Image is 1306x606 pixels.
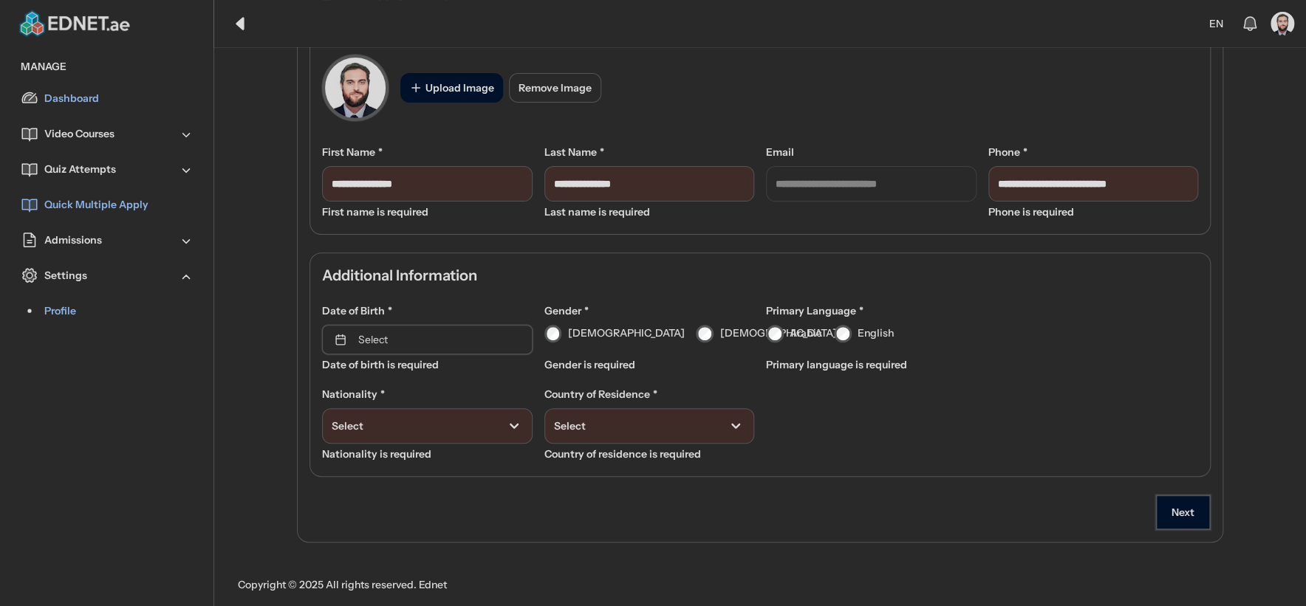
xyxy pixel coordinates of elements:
[567,326,684,341] label: [DEMOGRAPHIC_DATA]
[322,387,533,402] label: Nationality
[44,268,87,283] span: Settings
[400,73,503,103] button: Upload Image
[1271,12,1294,35] img: ACg8ocLDtvq6U7EGKhDjGOxSsQOSOKlU2H6vMhcfTf-eL1kVv7HgwNA=s96-c
[322,145,383,160] span: First Name
[325,58,386,118] img: ACg8ocLDtvq6U7EGKhDjGOxSsQOSOKlU2H6vMhcfTf-eL1kVv7HgwNA=s96-c
[1155,495,1211,530] button: Next
[544,357,635,373] div: Gender is required
[44,233,102,248] span: Admissions
[988,204,1074,220] div: Phone is required
[21,187,193,222] a: Quick Multiple Apply
[358,332,388,347] span: Select
[322,357,439,373] div: Date of birth is required
[766,303,977,319] label: Primary Language
[21,80,193,116] a: Dashboard
[44,126,114,142] span: Video Courses
[544,145,604,160] span: Last Name
[44,303,76,319] span: Profile
[322,325,533,354] button: Select
[544,204,650,220] div: Last name is required
[238,577,447,593] span: Copyright © 2025 All rights reserved. Ednet
[1203,10,1229,38] div: Change language
[988,145,1028,160] span: Phone
[858,326,894,341] label: English
[544,387,755,402] label: Country of Residence
[18,9,134,38] img: Ecme logo
[766,145,794,160] span: Email
[44,293,193,328] a: Profile
[44,91,99,106] span: Dashboard
[226,9,256,38] div: Collapse sidebar
[766,357,907,373] div: Primary language is required
[790,326,822,341] label: Arabic
[44,197,148,213] span: Quick Multiple Apply
[544,303,755,319] label: Gender
[544,447,701,462] div: Country of residence is required
[425,80,494,95] span: Upload Image
[509,73,601,103] button: Remove Image
[44,162,116,177] span: Quiz Attempts
[322,204,428,220] div: First name is required
[12,59,202,75] div: Manage
[322,447,431,462] div: Nationality is required
[322,265,1198,286] h4: Additional Information
[719,326,836,341] label: [DEMOGRAPHIC_DATA]
[322,303,533,319] label: Date of Birth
